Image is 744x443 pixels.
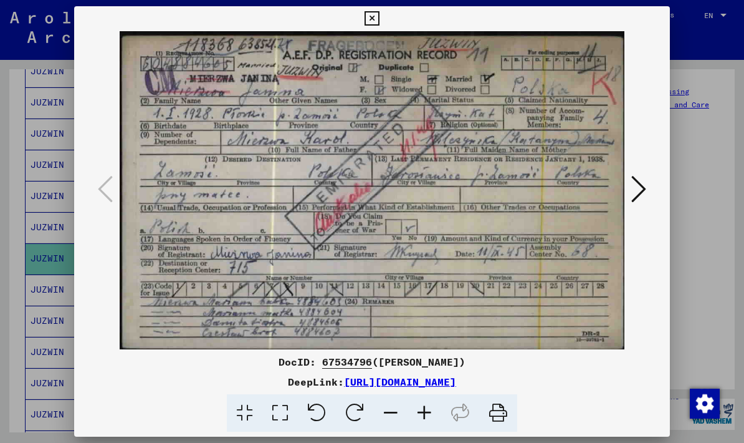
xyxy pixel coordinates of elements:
img: Change consent [690,389,720,419]
div: Change consent [689,388,719,418]
div: DocID: ([PERSON_NAME]) [74,354,669,369]
div: DeepLink: [74,374,669,389]
a: [URL][DOMAIN_NAME] [344,376,456,388]
img: 001.jpg [117,31,627,349]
